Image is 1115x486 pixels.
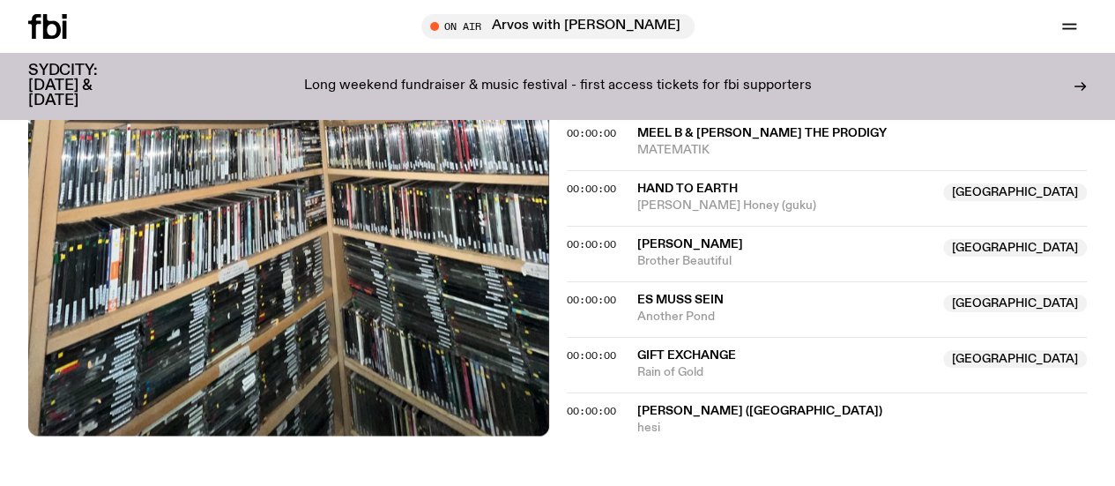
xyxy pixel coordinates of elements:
span: Rain of Gold [637,363,933,380]
span: 00:00:00 [567,348,616,362]
span: [GEOGRAPHIC_DATA] [943,239,1087,257]
span: 00:00:00 [567,292,616,306]
span: [GEOGRAPHIC_DATA] [943,295,1087,312]
span: [GEOGRAPHIC_DATA] [943,350,1087,368]
span: Hand to Earth [637,182,738,194]
button: On AirArvos with [PERSON_NAME] [421,14,695,39]
span: Gift Exchange [637,348,736,361]
p: Long weekend fundraiser & music festival - first access tickets for fbi supporters [304,79,812,94]
span: MATEMATIK [637,141,1088,158]
span: 00:00:00 [567,403,616,417]
span: Another Pond [637,308,933,325]
span: hesi [637,419,1088,436]
h3: SYDCITY: [DATE] & [DATE] [28,64,141,108]
span: [GEOGRAPHIC_DATA] [943,183,1087,201]
span: Brother Beautiful [637,252,933,269]
span: 00:00:00 [567,236,616,250]
span: [PERSON_NAME] Honey (guku) [637,197,933,213]
span: [PERSON_NAME] [637,237,743,250]
span: Meel B & [PERSON_NAME] The Prodigy [637,126,887,138]
span: [PERSON_NAME] ([GEOGRAPHIC_DATA]) [637,404,882,416]
span: 00:00:00 [567,125,616,139]
span: 00:00:00 [567,181,616,195]
span: Es Muss Sein [637,293,724,305]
